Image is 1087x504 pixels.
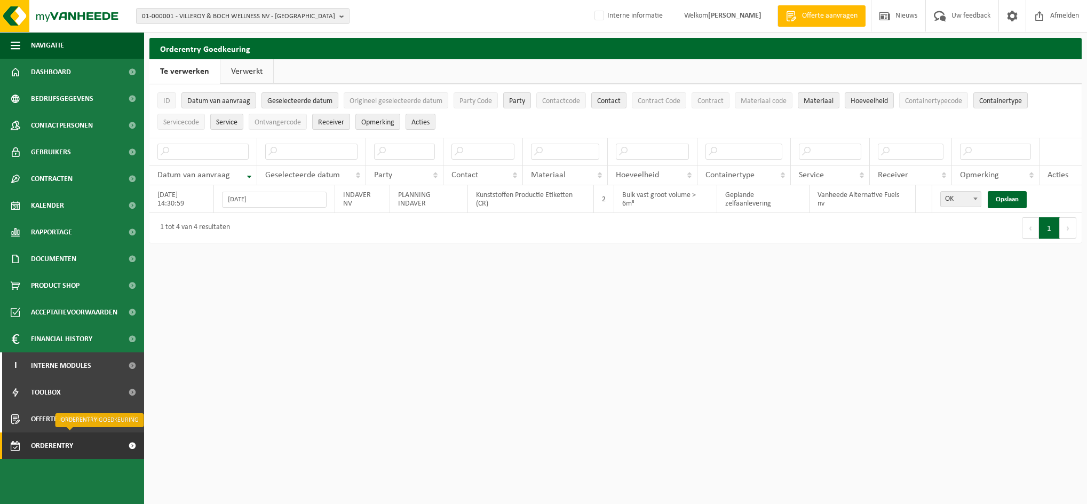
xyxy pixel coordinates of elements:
[335,185,390,213] td: INDAVER NV
[979,97,1022,105] span: Containertype
[31,299,117,326] span: Acceptatievoorwaarden
[799,11,860,21] span: Offerte aanvragen
[406,114,435,130] button: Acties
[1022,217,1039,239] button: Previous
[31,166,73,192] span: Contracten
[249,114,307,130] button: OntvangercodeOntvangercode: Activate to sort
[591,92,626,108] button: ContactContact: Activate to sort
[187,97,250,105] span: Datum van aanvraag
[210,114,243,130] button: ServiceService: Activate to sort
[845,92,894,108] button: HoeveelheidHoeveelheid: Activate to sort
[1039,217,1060,239] button: 1
[318,119,344,127] span: Receiver
[503,92,531,108] button: PartyParty: Activate to sort
[411,119,430,127] span: Acties
[261,92,338,108] button: Geselecteerde datumGeselecteerde datum: Activate to sort
[468,185,594,213] td: Kunststoffen Productie Etiketten (CR)
[799,171,824,179] span: Service
[705,171,755,179] span: Containertype
[960,171,999,179] span: Opmerking
[899,92,968,108] button: ContainertypecodeContainertypecode: Activate to sort
[361,119,394,127] span: Opmerking
[597,97,621,105] span: Contact
[592,8,663,24] label: Interne informatie
[31,432,121,459] span: Orderentry Goedkeuring
[988,191,1027,208] a: Opslaan
[220,59,273,84] a: Verwerkt
[905,97,962,105] span: Containertypecode
[798,92,839,108] button: MateriaalMateriaal: Activate to sort
[149,59,220,84] a: Te verwerken
[31,406,99,432] span: Offerte aanvragen
[163,119,199,127] span: Servicecode
[717,185,810,213] td: Geplande zelfaanlevering
[390,185,468,213] td: PLANNING INDAVER
[31,112,93,139] span: Contactpersonen
[350,97,442,105] span: Origineel geselecteerde datum
[149,38,1082,59] h2: Orderentry Goedkeuring
[255,119,301,127] span: Ontvangercode
[157,171,230,179] span: Datum van aanvraag
[31,379,61,406] span: Toolbox
[804,97,834,105] span: Materiaal
[542,97,580,105] span: Contactcode
[31,352,91,379] span: Interne modules
[454,92,498,108] button: Party CodeParty Code: Activate to sort
[155,218,230,238] div: 1 tot 4 van 4 resultaten
[878,171,908,179] span: Receiver
[614,185,717,213] td: Bulk vast groot volume > 6m³
[31,246,76,272] span: Documenten
[11,352,20,379] span: I
[157,92,176,108] button: IDID: Activate to sort
[697,97,724,105] span: Contract
[940,191,981,207] span: OK
[31,192,64,219] span: Kalender
[31,139,71,166] span: Gebruikers
[451,171,478,179] span: Contact
[157,114,205,130] button: ServicecodeServicecode: Activate to sort
[31,326,92,352] span: Financial History
[355,114,400,130] button: OpmerkingOpmerking: Activate to sort
[142,9,335,25] span: 01-000001 - VILLEROY & BOCH WELLNESS NV - [GEOGRAPHIC_DATA]
[741,97,787,105] span: Materiaal code
[344,92,448,108] button: Origineel geselecteerde datumOrigineel geselecteerde datum: Activate to sort
[149,185,214,213] td: [DATE] 14:30:59
[735,92,792,108] button: Materiaal codeMateriaal code: Activate to sort
[374,171,392,179] span: Party
[531,171,566,179] span: Materiaal
[31,32,64,59] span: Navigatie
[267,97,332,105] span: Geselecteerde datum
[163,97,170,105] span: ID
[632,92,686,108] button: Contract CodeContract Code: Activate to sort
[973,92,1028,108] button: ContainertypeContainertype: Activate to sort
[1048,171,1068,179] span: Acties
[31,272,80,299] span: Product Shop
[459,97,492,105] span: Party Code
[536,92,586,108] button: ContactcodeContactcode: Activate to sort
[31,219,72,246] span: Rapportage
[810,185,915,213] td: Vanheede Alternative Fuels nv
[31,85,93,112] span: Bedrijfsgegevens
[941,192,981,207] span: OK
[216,119,237,127] span: Service
[265,171,340,179] span: Geselecteerde datum
[31,59,71,85] span: Dashboard
[692,92,729,108] button: ContractContract: Activate to sort
[509,97,525,105] span: Party
[708,12,761,20] strong: [PERSON_NAME]
[1060,217,1076,239] button: Next
[312,114,350,130] button: ReceiverReceiver: Activate to sort
[638,97,680,105] span: Contract Code
[594,185,614,213] td: 2
[181,92,256,108] button: Datum van aanvraagDatum van aanvraag: Activate to remove sorting
[851,97,888,105] span: Hoeveelheid
[777,5,866,27] a: Offerte aanvragen
[616,171,659,179] span: Hoeveelheid
[136,8,350,24] button: 01-000001 - VILLEROY & BOCH WELLNESS NV - [GEOGRAPHIC_DATA]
